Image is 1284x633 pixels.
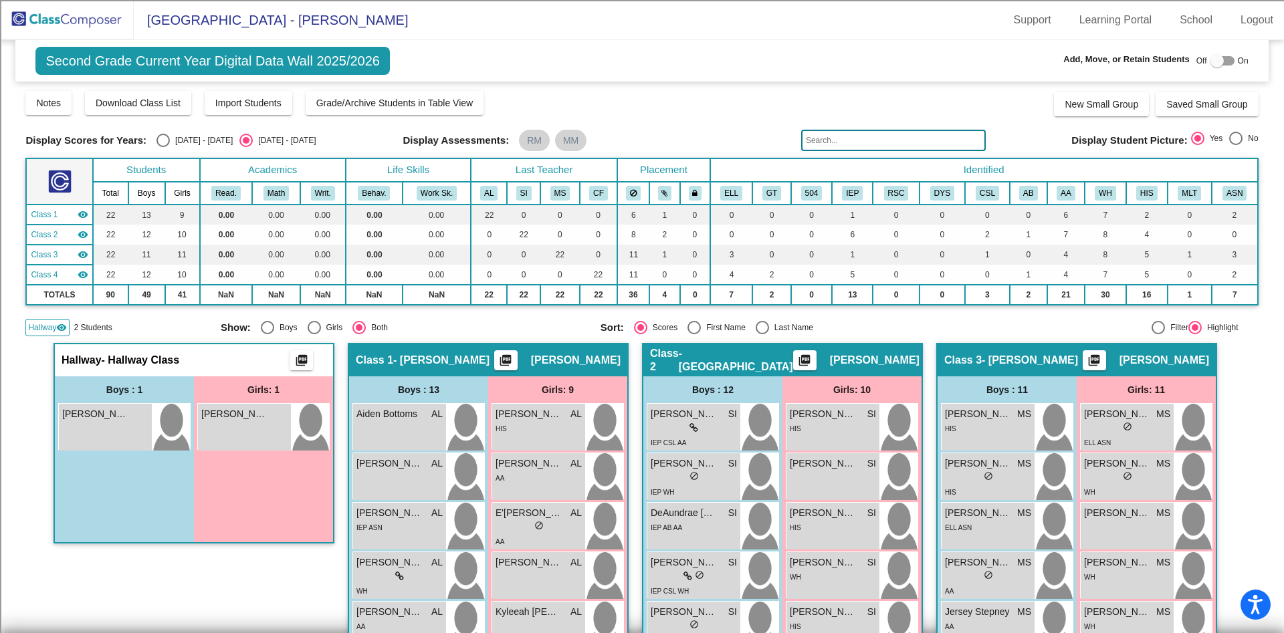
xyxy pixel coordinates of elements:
span: Class 1 [31,209,58,221]
span: [PERSON_NAME] [62,407,129,421]
td: NaN [300,285,346,305]
td: 0 [680,265,710,285]
td: 1 [1010,225,1047,245]
td: TOTALS [26,285,92,305]
td: 22 [471,205,507,225]
th: Anna Langford [471,182,507,205]
td: 4 [1126,225,1168,245]
span: Add, Move, or Retain Students [1063,53,1190,66]
span: New Small Group [1065,99,1138,110]
mat-icon: visibility [78,249,88,260]
mat-icon: visibility [78,229,88,240]
button: Print Students Details [494,350,518,370]
span: Grade/Archive Students in Table View [316,98,473,108]
td: 16 [1126,285,1168,305]
button: ELL [720,186,742,201]
td: 13 [832,285,873,305]
span: Class 1 [356,354,393,367]
td: 7 [710,285,753,305]
td: 0 [752,225,790,245]
mat-radio-group: Select an option [221,321,591,334]
span: 2 Students [74,322,112,334]
button: AB [1019,186,1038,201]
td: 0.00 [403,245,471,265]
td: 0 [540,265,580,285]
td: 8 [1085,225,1126,245]
span: Display Scores for Years: [25,134,146,146]
button: DYS [930,186,954,201]
td: 0 [507,245,540,265]
div: Filter [1165,322,1188,334]
button: AL [480,186,498,201]
td: 0 [791,245,833,265]
td: 22 [507,225,540,245]
td: 2 [752,285,790,305]
button: 504 [801,186,823,201]
td: 2 [1010,285,1047,305]
td: 0.00 [403,265,471,285]
th: Identified [710,158,1258,182]
button: RSC [884,186,909,201]
td: 0 [580,205,617,225]
td: 22 [93,225,128,245]
span: HIS [790,425,801,432]
button: New Small Group [1054,92,1149,116]
td: 22 [540,285,580,305]
div: Girls: 1 [194,376,333,403]
td: NaN [252,285,300,305]
td: 2 [649,225,680,245]
td: 0 [791,225,833,245]
td: Monica Sigler - Sigler [26,245,92,265]
span: Display Student Picture: [1071,134,1187,146]
td: 4 [1047,265,1085,285]
th: Monica Sigler [540,182,580,205]
span: - [GEOGRAPHIC_DATA] [679,347,793,374]
td: 22 [471,285,507,305]
td: NaN [346,285,403,305]
td: 0.00 [346,225,403,245]
span: [PERSON_NAME] [1119,354,1209,367]
td: 12 [128,265,165,285]
td: 5 [832,265,873,285]
mat-icon: picture_as_pdf [1086,354,1102,372]
td: 30 [1085,285,1126,305]
td: 1 [649,245,680,265]
td: 4 [710,265,753,285]
td: 7 [1085,205,1126,225]
td: 0 [540,225,580,245]
div: Scores [647,322,677,334]
td: 0 [873,285,919,305]
td: 22 [507,285,540,305]
button: Print Students Details [290,350,313,370]
td: 22 [580,285,617,305]
td: 0 [920,285,965,305]
span: AL [431,407,443,421]
td: 0 [580,225,617,245]
th: English Language Learner [710,182,753,205]
td: 3 [710,245,753,265]
td: 0 [649,265,680,285]
td: 0 [873,205,919,225]
td: 0 [873,245,919,265]
td: 6 [1047,205,1085,225]
td: 2 [965,225,1010,245]
div: Boys : 1 [55,376,194,403]
button: Work Sk. [417,186,457,201]
div: No [1243,132,1258,144]
td: 0.00 [200,205,253,225]
th: Resource [873,182,919,205]
button: MS [550,186,570,201]
td: 22 [93,265,128,285]
td: 0.00 [300,205,346,225]
mat-radio-group: Select an option [156,134,316,147]
td: 0 [1010,245,1047,265]
td: 41 [165,285,200,305]
span: - [PERSON_NAME] [982,354,1078,367]
div: First Name [701,322,746,334]
span: HIS [496,425,507,432]
span: AL [431,457,443,471]
td: Anna Langford - Langford [26,205,92,225]
td: 1 [1168,285,1212,305]
td: 0 [1212,225,1258,245]
span: Class 4 [31,269,58,281]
